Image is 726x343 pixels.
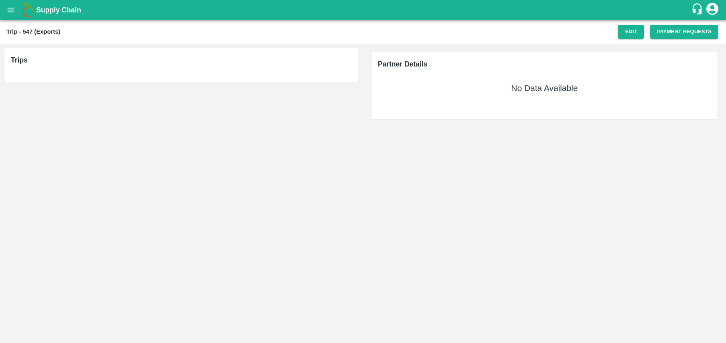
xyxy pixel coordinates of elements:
b: Trip - 547 (Exports) [6,28,60,35]
b: Trips [11,56,28,64]
button: Payment Requests [650,25,718,39]
div: account of current user [705,2,720,18]
button: open drawer [2,1,20,19]
span: Partner Details [378,60,428,68]
div: customer-support [691,3,705,17]
button: Edit [618,25,644,39]
a: Supply Chain [36,4,691,16]
b: Supply Chain [36,6,81,14]
h5: No Data Available [511,83,578,94]
img: logo [20,2,36,18]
